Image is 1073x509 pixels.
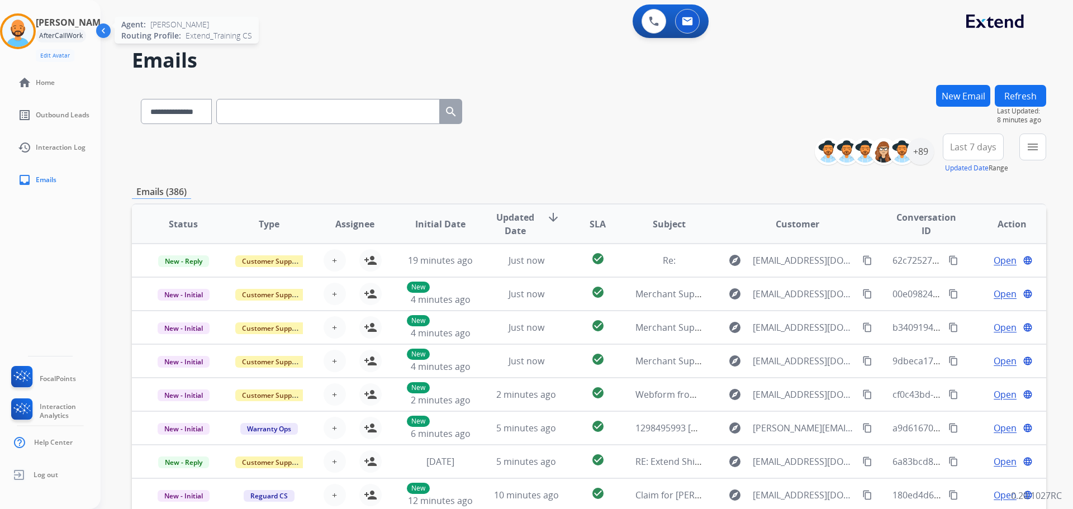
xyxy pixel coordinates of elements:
[18,76,31,89] mat-icon: home
[407,382,430,393] p: New
[635,489,745,501] span: Claim for [PERSON_NAME]
[332,287,337,301] span: +
[728,421,742,435] mat-icon: explore
[635,321,952,334] span: Merchant Support #659994: How would you rate the support you received?
[1023,289,1033,299] mat-icon: language
[332,488,337,502] span: +
[407,416,430,427] p: New
[426,455,454,468] span: [DATE]
[892,388,1058,401] span: cf0c43bd-66f5-40e2-8656-616a8d974fe2
[509,321,544,334] span: Just now
[635,422,757,434] span: 1298495993 [PERSON_NAME]
[496,455,556,468] span: 5 minutes ago
[1023,389,1033,399] mat-icon: language
[1023,255,1033,265] mat-icon: language
[364,287,377,301] mat-icon: person_add
[1023,423,1033,433] mat-icon: language
[332,354,337,368] span: +
[892,288,1059,300] span: 00e09824-febb-4328-afe9-45eefcda7bc0
[494,489,559,501] span: 10 minutes ago
[728,354,742,368] mat-icon: explore
[411,427,471,440] span: 6 minutes ago
[235,356,308,368] span: Customer Support
[407,315,430,326] p: New
[948,423,958,433] mat-icon: content_copy
[945,163,1008,173] span: Range
[862,356,872,366] mat-icon: content_copy
[186,30,252,41] span: Extend_Training CS
[997,107,1046,116] span: Last Updated:
[509,254,544,267] span: Just now
[324,383,346,406] button: +
[408,494,473,507] span: 12 minutes ago
[892,211,960,237] span: Conversation ID
[591,319,605,332] mat-icon: check_circle
[1011,489,1062,502] p: 0.20.1027RC
[132,185,191,199] p: Emails (386)
[994,488,1017,502] span: Open
[653,217,686,231] span: Subject
[121,30,181,41] span: Routing Profile:
[324,283,346,305] button: +
[324,350,346,372] button: +
[364,254,377,267] mat-icon: person_add
[18,173,31,187] mat-icon: inbox
[1023,456,1033,467] mat-icon: language
[332,321,337,334] span: +
[34,438,73,447] span: Help Center
[332,421,337,435] span: +
[335,217,374,231] span: Assignee
[994,287,1017,301] span: Open
[36,29,86,42] div: AfterCallWork
[892,455,1062,468] span: 6a83bcd8-16c0-4a12-a830-13e26871fa3c
[240,423,298,435] span: Warranty Ops
[407,349,430,360] p: New
[892,355,1065,367] span: 9dbeca17-2255-4b52-99d2-e94b3697206f
[943,134,1004,160] button: Last 7 days
[892,489,1066,501] span: 180ed4d6-1b1b-40ae-9e54-d370fab74229
[2,16,34,47] img: avatar
[728,388,742,401] mat-icon: explore
[235,456,308,468] span: Customer Support
[862,289,872,299] mat-icon: content_copy
[892,422,1057,434] span: a9d61670-853a-4f0f-b7e5-eb0fe47ef1dc
[591,252,605,265] mat-icon: check_circle
[995,85,1046,107] button: Refresh
[635,355,952,367] span: Merchant Support #659996: How would you rate the support you received?
[936,85,990,107] button: New Email
[635,288,952,300] span: Merchant Support #659995: How would you rate the support you received?
[364,354,377,368] mat-icon: person_add
[994,254,1017,267] span: Open
[235,389,308,401] span: Customer Support
[635,455,879,468] span: RE: Extend Shipping Protection - Adorama Ord# 34184582
[150,19,209,30] span: [PERSON_NAME]
[1023,356,1033,366] mat-icon: language
[9,398,101,424] a: Interaction Analytics
[40,402,101,420] span: Interaction Analytics
[994,421,1017,435] span: Open
[994,455,1017,468] span: Open
[590,217,606,231] span: SLA
[18,108,31,122] mat-icon: list_alt
[948,322,958,332] mat-icon: content_copy
[169,217,198,231] span: Status
[862,456,872,467] mat-icon: content_copy
[158,423,210,435] span: New - Initial
[753,488,857,502] span: [EMAIL_ADDRESS][DOMAIN_NAME]
[496,422,556,434] span: 5 minutes ago
[158,490,210,502] span: New - Initial
[948,255,958,265] mat-icon: content_copy
[862,322,872,332] mat-icon: content_copy
[591,487,605,500] mat-icon: check_circle
[1023,322,1033,332] mat-icon: language
[364,488,377,502] mat-icon: person_add
[547,211,560,224] mat-icon: arrow_downward
[663,254,676,267] span: Re:
[36,78,55,87] span: Home
[332,455,337,468] span: +
[324,417,346,439] button: +
[994,321,1017,334] span: Open
[509,288,544,300] span: Just now
[9,366,76,392] a: FocalPoints
[235,255,308,267] span: Customer Support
